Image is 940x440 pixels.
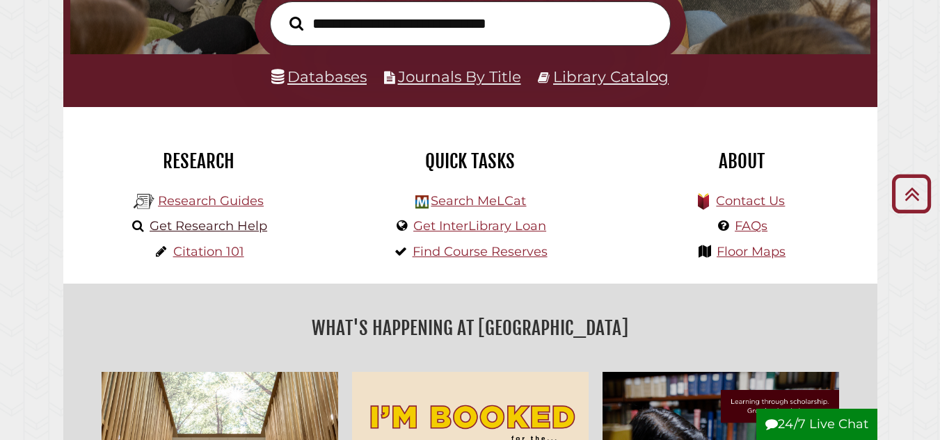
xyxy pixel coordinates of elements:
[282,13,310,34] button: Search
[616,149,867,173] h2: About
[398,67,521,85] a: Journals By Title
[134,191,154,212] img: Hekman Library Logo
[158,193,264,209] a: Research Guides
[413,244,548,259] a: Find Course Reserves
[74,312,867,344] h2: What's Happening at [GEOGRAPHIC_DATA]
[415,195,429,209] img: Hekman Library Logo
[271,67,367,85] a: Databases
[553,67,669,85] a: Library Catalog
[74,149,324,173] h2: Research
[150,218,267,234] a: Get Research Help
[431,193,526,209] a: Search MeLCat
[716,193,785,209] a: Contact Us
[413,218,546,234] a: Get InterLibrary Loan
[289,16,303,31] i: Search
[735,218,767,234] a: FAQs
[717,244,786,259] a: Floor Maps
[345,149,596,173] h2: Quick Tasks
[886,182,937,205] a: Back to Top
[173,244,244,259] a: Citation 101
